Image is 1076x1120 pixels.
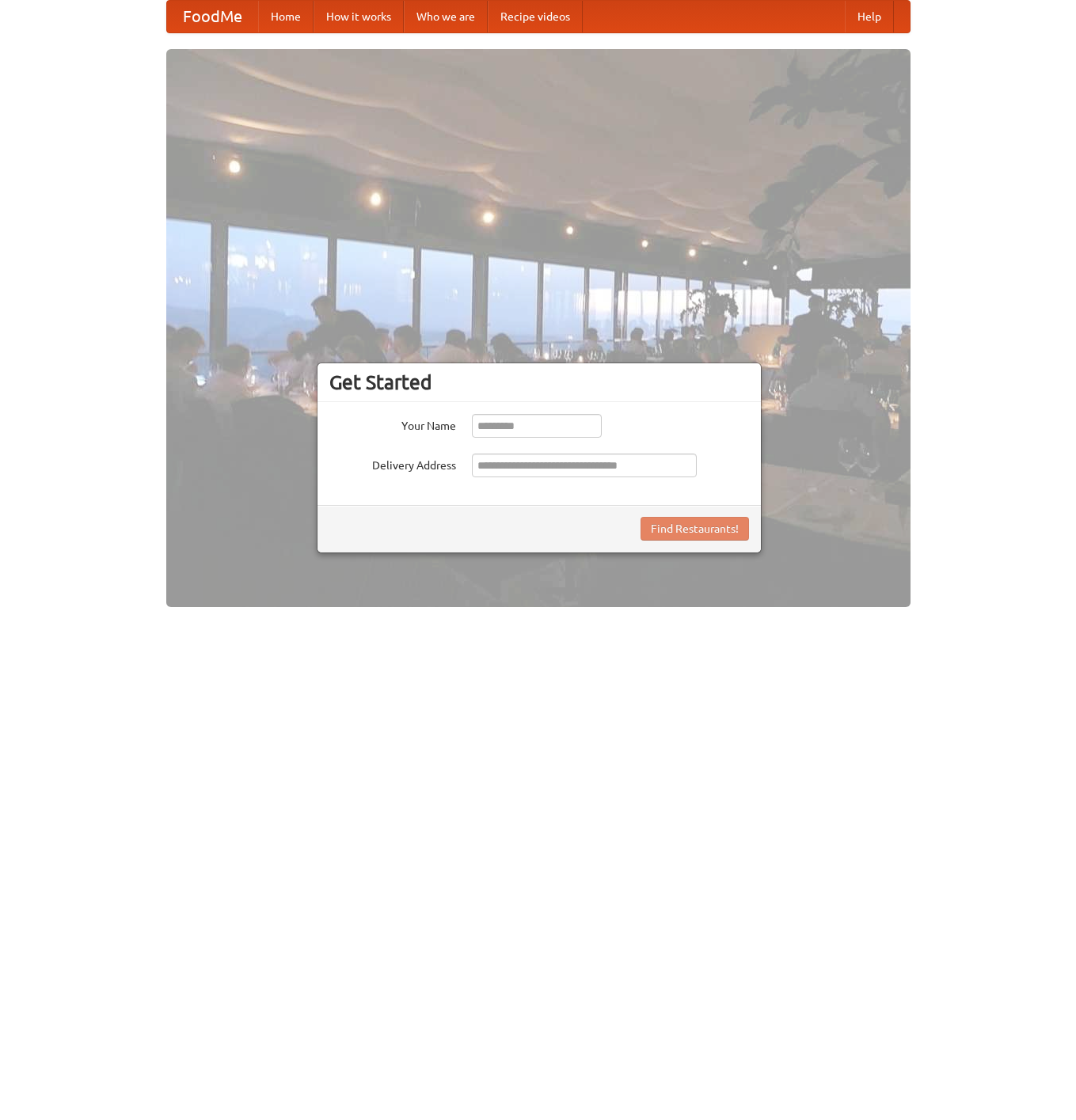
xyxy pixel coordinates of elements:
[258,1,314,32] a: Home
[845,1,894,32] a: Help
[329,454,456,473] label: Delivery Address
[314,1,404,32] a: How it works
[329,370,749,394] h3: Get Started
[329,414,456,434] label: Your Name
[641,517,749,541] button: Find Restaurants!
[404,1,488,32] a: Who we are
[488,1,583,32] a: Recipe videos
[167,1,258,32] a: FoodMe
